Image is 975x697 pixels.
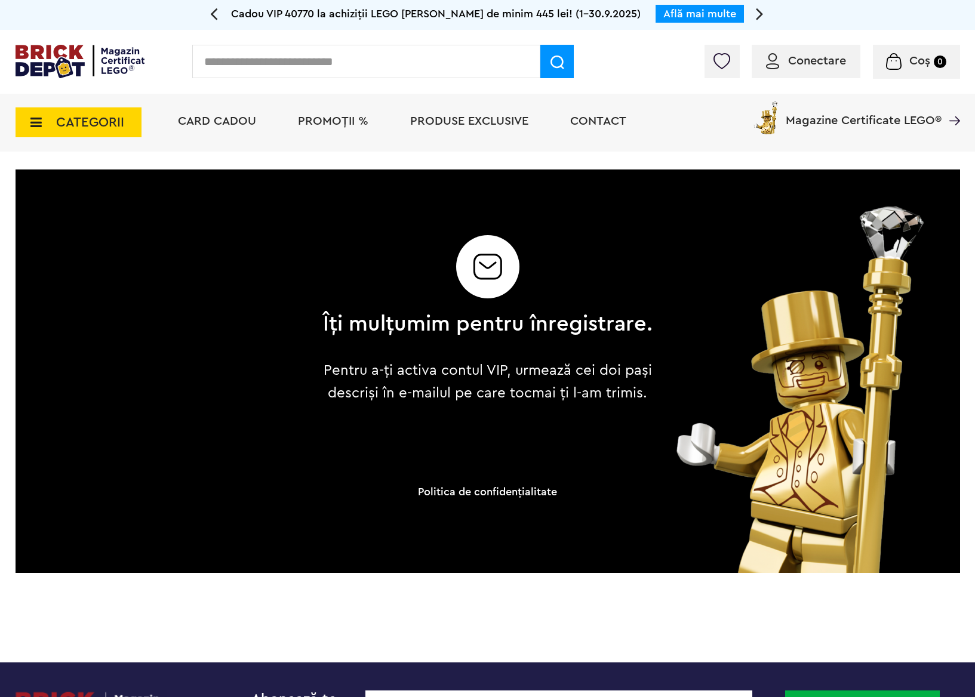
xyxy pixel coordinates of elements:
[231,8,641,19] span: Cadou VIP 40770 la achiziții LEGO [PERSON_NAME] de minim 445 lei! (1-30.9.2025)
[418,486,557,497] a: Politica de confidenţialitate
[322,313,653,335] h2: Îți mulțumim pentru înregistrare.
[313,359,662,405] p: Pentru a-ți activa contul VIP, urmează cei doi pași descriși în e-mailul pe care tocmai ți l-am t...
[766,55,846,67] a: Conectare
[298,115,368,127] a: PROMOȚII %
[56,116,124,129] span: CATEGORII
[934,55,946,68] small: 0
[410,115,528,127] a: Produse exclusive
[909,55,930,67] span: Coș
[178,115,256,127] a: Card Cadou
[788,55,846,67] span: Conectare
[570,115,626,127] a: Contact
[942,99,960,111] a: Magazine Certificate LEGO®
[663,8,736,19] a: Află mai multe
[786,99,942,127] span: Magazine Certificate LEGO®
